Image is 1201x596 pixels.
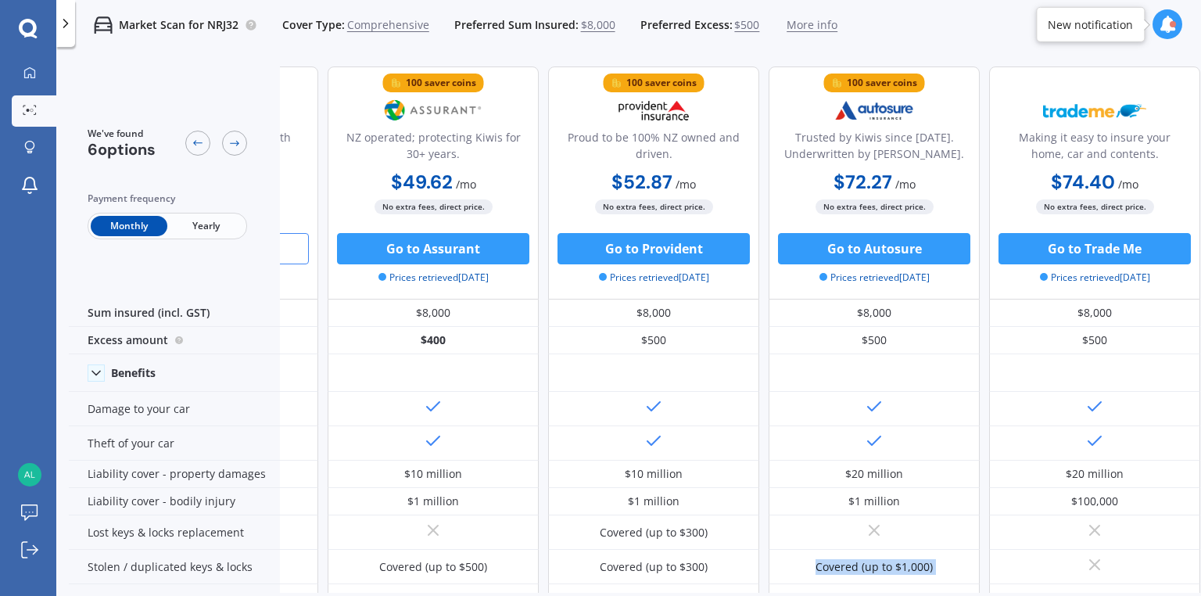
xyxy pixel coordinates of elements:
b: $72.27 [834,170,892,194]
div: $10 million [404,466,462,482]
b: $52.87 [611,170,672,194]
span: Prices retrieved [DATE] [378,271,489,285]
div: $8,000 [548,300,759,327]
div: Excess amount [69,327,280,354]
div: Payment frequency [88,191,247,206]
div: Liability cover - property damages [69,461,280,488]
span: Prices retrieved [DATE] [599,271,709,285]
img: Trademe.webp [1043,91,1146,130]
span: 6 options [88,139,156,160]
div: $20 million [1066,466,1124,482]
button: Go to Assurant [337,233,529,264]
div: $400 [328,327,539,354]
div: Covered (up to $300) [600,559,708,575]
span: Prices retrieved [DATE] [819,271,930,285]
img: Assurant.png [382,91,485,130]
img: Provident.png [602,91,705,130]
b: $49.62 [391,170,453,194]
span: $500 [734,17,759,33]
div: New notification [1048,16,1133,32]
div: Liability cover - bodily injury [69,488,280,515]
div: $1 million [407,494,459,509]
p: Market Scan for NRJ32 [119,17,238,33]
div: Sum insured (incl. GST) [69,300,280,327]
span: We've found [88,127,156,141]
div: $10 million [625,466,683,482]
span: / mo [456,177,476,192]
span: / mo [676,177,696,192]
div: $500 [989,327,1200,354]
span: Preferred Sum Insured: [454,17,579,33]
span: Preferred Excess: [640,17,733,33]
span: More info [787,17,837,33]
div: Benefits [111,366,156,380]
div: Theft of your car [69,426,280,461]
div: Making it easy to insure your home, car and contents. [1002,129,1187,168]
span: No extra fees, direct price. [375,199,493,214]
span: No extra fees, direct price. [816,199,934,214]
span: / mo [1118,177,1138,192]
div: Stolen / duplicated keys & locks [69,550,280,584]
div: $500 [769,327,980,354]
img: car.f15378c7a67c060ca3f3.svg [94,16,113,34]
div: $8,000 [989,300,1200,327]
div: $20 million [845,466,903,482]
img: points [391,77,402,88]
button: Go to Autosure [778,233,970,264]
div: $500 [548,327,759,354]
button: Go to Trade Me [998,233,1191,264]
div: 100 saver coins [847,75,917,91]
div: 100 saver coins [626,75,697,91]
div: 100 saver coins [406,75,476,91]
img: Autosure.webp [823,91,926,130]
div: $1 million [848,494,900,509]
img: points [832,77,843,88]
span: $8,000 [581,17,615,33]
b: $74.40 [1051,170,1115,194]
div: $1 million [628,494,679,509]
div: Damage to your car [69,392,280,426]
div: NZ operated; protecting Kiwis for 30+ years. [341,129,525,168]
span: / mo [895,177,916,192]
div: Covered (up to $300) [600,525,708,540]
div: $8,000 [328,300,539,327]
div: Lost keys & locks replacement [69,515,280,550]
div: $100,000 [1071,494,1118,509]
span: No extra fees, direct price. [595,199,713,214]
span: Cover Type: [282,17,345,33]
div: Trusted by Kiwis since [DATE]. Underwritten by [PERSON_NAME]. [782,129,966,168]
button: Go to Provident [557,233,750,264]
span: Yearly [167,216,244,236]
span: Prices retrieved [DATE] [1040,271,1150,285]
span: Comprehensive [347,17,429,33]
span: No extra fees, direct price. [1036,199,1154,214]
img: points [611,77,622,88]
div: Proud to be 100% NZ owned and driven. [561,129,746,168]
img: 8137bed357bb1e992cc5c1580a05dbc9 [18,463,41,486]
div: Covered (up to $1,000) [816,559,933,575]
div: $8,000 [769,300,980,327]
span: Monthly [91,216,167,236]
div: Covered (up to $500) [379,559,487,575]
